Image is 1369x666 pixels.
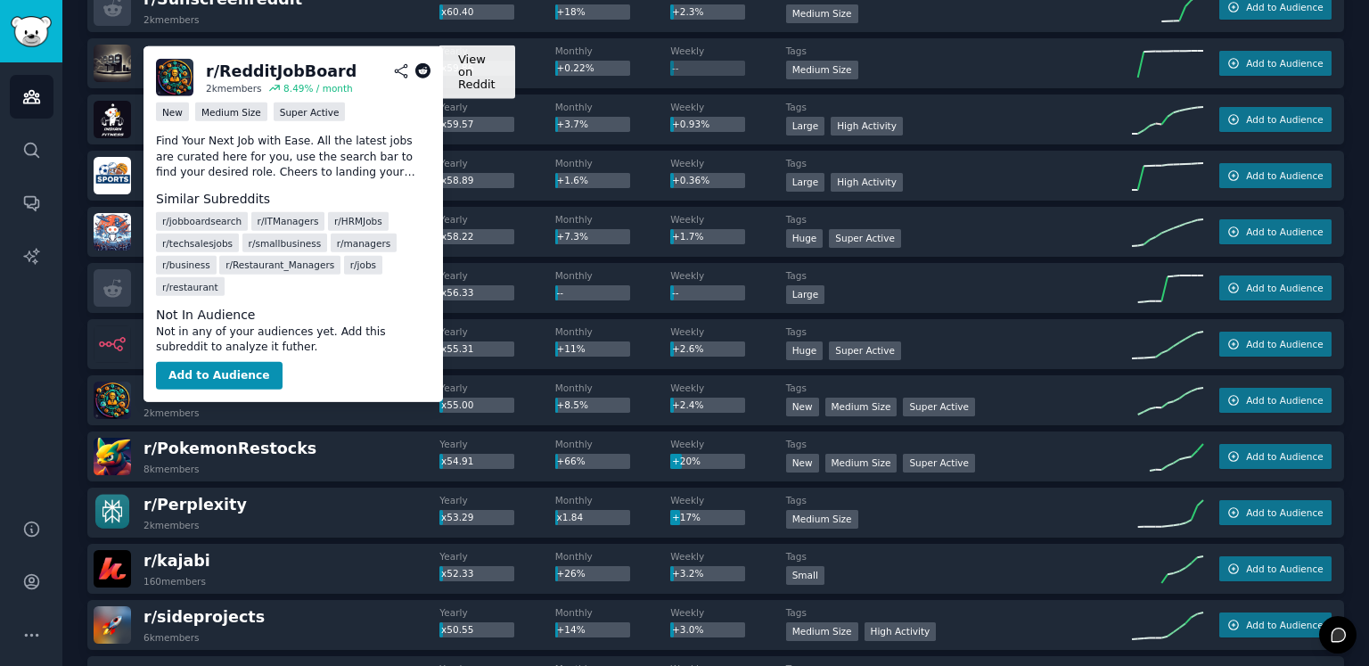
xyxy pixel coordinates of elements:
dt: Weekly [670,494,785,506]
span: r/ kajabi [143,552,210,570]
span: -- [557,287,564,298]
dt: Tags [786,325,1132,338]
dt: Monthly [555,438,670,450]
span: Add to Audience [1246,282,1323,294]
p: Find Your Next Job with Ease. All the latest jobs are curated here for you, use the search bar to... [156,134,430,181]
div: High Activity [865,622,937,641]
dt: Weekly [670,269,785,282]
div: High Activity [831,173,903,192]
div: 2k members [206,82,262,95]
dt: Tags [786,213,1132,226]
span: r/ smallbusiness [249,236,322,249]
span: +11% [557,343,586,354]
span: x59.86 [441,62,473,73]
div: Super Active [903,398,975,416]
dt: Tags [786,101,1132,113]
span: +0.22% [557,62,594,73]
div: Large [786,285,825,304]
span: Add to Audience [1246,57,1323,70]
dt: Yearly [439,494,554,506]
span: Add to Audience [1246,1,1323,13]
img: SportsBettingPicks1 [94,157,131,194]
span: r/ jobboardsearch [162,215,242,227]
button: Add to Audience [1219,163,1332,188]
dt: Weekly [670,45,785,57]
dt: Weekly [670,325,785,338]
span: +2.3% [672,6,703,17]
dt: Weekly [670,550,785,563]
dt: Weekly [670,213,785,226]
span: Add to Audience [1246,450,1323,463]
span: x52.33 [441,568,473,579]
div: High Activity [831,117,903,136]
span: +3.2% [672,568,703,579]
dt: Tags [786,45,1132,57]
img: AI_Agents [94,213,131,251]
dt: Yearly [439,606,554,619]
dt: Weekly [670,606,785,619]
div: Medium Size [786,61,858,79]
span: r/ managers [337,236,391,249]
span: +20% [672,456,701,466]
dt: Weekly [670,438,785,450]
dt: Yearly [439,550,554,563]
span: Add to Audience [1246,563,1323,575]
img: RedditJobBoard [156,59,193,96]
dt: Yearly [439,438,554,450]
img: eDealerIGaming [94,45,131,82]
button: Add to Audience [1219,556,1332,581]
div: r/ RedditJobBoard [206,60,357,82]
span: -- [672,287,679,298]
span: r/ HRMJobs [334,215,382,227]
button: Add to Audience [1219,500,1332,525]
div: New [786,398,819,416]
span: r/ business [162,259,210,271]
dt: Monthly [555,494,670,506]
span: +17% [672,512,701,522]
dt: Weekly [670,157,785,169]
span: +0.93% [672,119,709,129]
span: +8.5% [557,399,588,410]
span: x55.00 [441,399,473,410]
button: Add to Audience [1219,219,1332,244]
span: x54.91 [441,456,473,466]
span: x60.40 [441,6,473,17]
dt: Tags [786,550,1132,563]
span: Add to Audience [1246,169,1323,182]
dt: Tags [786,494,1132,506]
div: 2k members [143,407,200,419]
dt: Yearly [439,157,554,169]
span: Add to Audience [1246,226,1323,238]
span: +2.6% [672,343,703,354]
span: Add to Audience [1246,338,1323,350]
span: +66% [557,456,586,466]
dt: Monthly [555,269,670,282]
div: Medium Size [786,4,858,23]
div: New [786,454,819,473]
dt: Tags [786,269,1132,282]
button: Add to Audience [1219,51,1332,76]
div: Medium Size [786,622,858,641]
div: Medium Size [825,398,898,416]
dt: Similar Subreddits [156,190,430,209]
span: +18% [557,6,586,17]
dt: Yearly [439,213,554,226]
div: Super Active [829,229,901,248]
span: r/ ITManagers [258,215,319,227]
button: Add to Audience [1219,444,1332,469]
span: Add to Audience [1246,113,1323,126]
button: Add to Audience [1219,107,1332,132]
span: +3.7% [557,119,588,129]
button: Add to Audience [1219,388,1332,413]
div: Small [786,566,824,585]
img: kajabi [94,550,131,588]
span: +14% [557,624,586,635]
dt: Tags [786,606,1132,619]
img: indianfitness [94,101,131,138]
dt: Monthly [555,382,670,394]
span: x58.22 [441,231,473,242]
span: r/ PokemonRestocks [143,440,316,457]
div: New [156,103,189,121]
dt: Tags [786,382,1132,394]
button: Add to Audience [156,361,283,390]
